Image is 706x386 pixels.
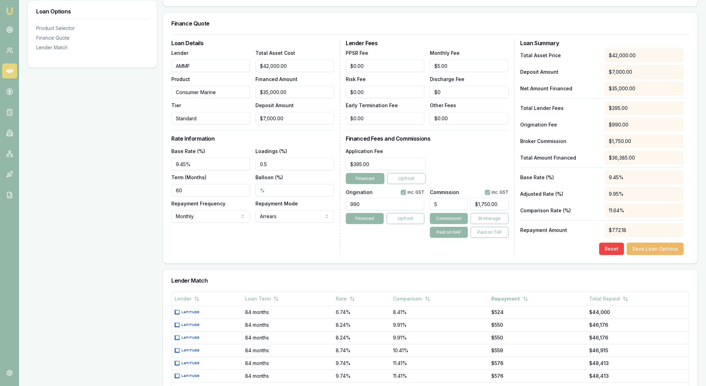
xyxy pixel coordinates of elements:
[471,227,508,238] button: Paid on TAF
[174,293,200,305] button: Lender
[171,102,181,108] label: Tier
[174,309,200,315] img: Latitude
[520,85,599,92] p: Net Amount Financed
[491,309,583,316] div: $524
[333,331,390,344] td: 8.24%
[346,50,368,56] label: PPSR Fee
[430,50,460,56] label: Monthly Fee
[589,347,686,354] div: $46,915
[174,335,200,341] img: Latitude
[491,373,583,379] div: $576
[430,86,508,98] input: $
[171,174,206,180] label: Term (Months)
[171,278,689,283] h3: Lender Match
[386,213,424,224] button: Upfront
[346,112,424,124] input: $
[430,112,508,124] input: $
[589,334,686,341] div: $46,176
[333,306,390,318] td: 6.74%
[346,76,366,82] label: Risk Fee
[171,21,689,26] h3: Finance Quote
[605,82,684,95] div: $35,000.00
[333,369,390,382] td: 9.74%
[346,40,508,46] h3: Lender Fees
[387,173,426,184] button: Upfront
[520,121,599,128] p: Origination Fee
[390,344,489,357] td: 10.41%
[520,207,599,214] p: Comparison Rate (%)
[605,223,684,237] div: $772.18
[242,369,333,382] td: 84 months
[174,322,200,328] img: Latitude
[346,86,424,98] input: $
[346,102,398,108] label: Early Termination Fee
[245,293,279,305] button: Loan Term
[393,293,430,305] button: Comparison
[346,213,384,224] button: Financed
[255,158,334,170] input: %
[520,227,599,234] p: Repayment Amount
[174,348,200,353] img: Latitude
[491,293,528,305] button: Repayment
[605,187,684,201] div: 9.95%
[255,148,287,154] label: Loadings (%)
[242,357,333,369] td: 84 months
[346,158,426,170] input: $
[6,7,14,15] img: emu-icon-u.png
[346,173,384,184] button: Financed
[255,102,294,108] label: Deposit Amount
[430,76,464,82] label: Discharge Fee
[255,201,298,206] label: Repayment Mode
[589,309,686,316] div: $44,000
[242,306,333,318] td: 84 months
[171,201,225,206] label: Repayment Frequency
[390,357,489,369] td: 11.41%
[589,360,686,367] div: $48,413
[491,360,583,367] div: $576
[605,134,684,148] div: $1,750.00
[242,331,333,344] td: 84 months
[491,322,583,328] div: $550
[242,318,333,331] td: 84 months
[520,105,599,112] p: Total Lender Fees
[520,191,599,197] p: Adjusted Rate (%)
[171,158,250,170] input: %
[401,190,424,195] div: inc. GST
[605,101,684,115] div: $395.00
[255,76,297,82] label: Financed Amount
[346,60,424,72] input: $
[605,171,684,184] div: 9.45%
[520,174,599,181] p: Base Rate (%)
[520,154,599,161] p: Total Amount Financed
[333,318,390,331] td: 8.24%
[520,69,599,75] p: Deposit Amount
[255,174,283,180] label: Balloon (%)
[471,213,508,224] button: Brokerage
[589,293,628,305] button: Total Repaid
[605,65,684,79] div: $7,000.00
[242,344,333,357] td: 84 months
[36,25,149,32] div: Product Selector
[255,86,334,98] input: $
[520,138,599,145] p: Broker Commission
[174,360,200,366] img: Latitude
[390,306,489,318] td: 8.41%
[605,118,684,132] div: $990.00
[390,369,489,382] td: 11.41%
[589,322,686,328] div: $46,176
[430,227,468,238] button: Paid on NAF
[36,34,149,41] div: Finance Quote
[336,293,355,305] button: Rate
[491,347,583,354] div: $559
[171,76,190,82] label: Product
[430,213,468,224] button: Commission
[346,136,508,141] h3: Financed Fees and Commissions
[36,44,149,51] div: Lender Match
[599,243,624,255] button: Reset
[171,136,334,141] h3: Rate Information
[174,373,200,379] img: Latitude
[390,331,489,344] td: 9.91%
[605,204,684,217] div: 11.64%
[255,112,334,124] input: $
[430,60,508,72] input: $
